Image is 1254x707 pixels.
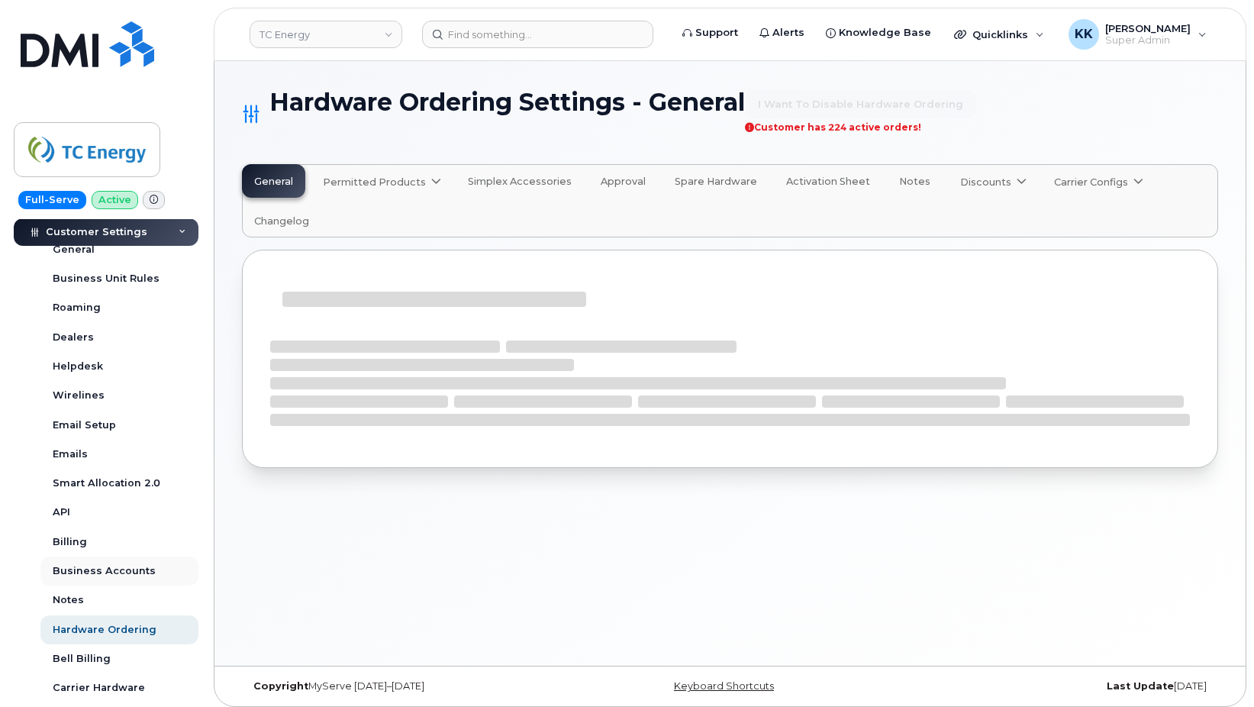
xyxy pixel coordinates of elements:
h1: Hardware Ordering Settings - General [242,89,1218,140]
span: Simplex Accessories [468,176,572,188]
a: Spare Hardware [663,165,769,199]
a: Approval [589,165,657,199]
div: Customer has 224 active orders! [745,122,976,132]
span: Approval [601,176,646,188]
a: Keyboard Shortcuts [674,680,774,692]
a: Simplex Accessories [456,165,583,199]
a: Discounts [948,165,1036,199]
a: General [243,165,305,199]
span: Permitted Products [323,175,426,189]
span: Spare Hardware [675,176,757,188]
span: Activation Sheet [786,176,870,188]
strong: Copyright [253,680,308,692]
span: Carrier Configs [1054,175,1128,189]
a: Activation Sheet [775,165,882,199]
a: Notes [888,165,942,199]
a: Permitted Products [311,165,450,199]
a: Changelog [243,205,321,237]
div: [DATE] [893,680,1218,692]
span: Changelog [254,215,309,228]
iframe: Messenger Launcher [1188,641,1243,696]
span: Notes [899,176,930,188]
a: Carrier Configs [1042,165,1152,199]
span: Discounts [960,175,1011,189]
strong: Last Update [1107,680,1174,692]
div: MyServe [DATE]–[DATE] [242,680,567,692]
